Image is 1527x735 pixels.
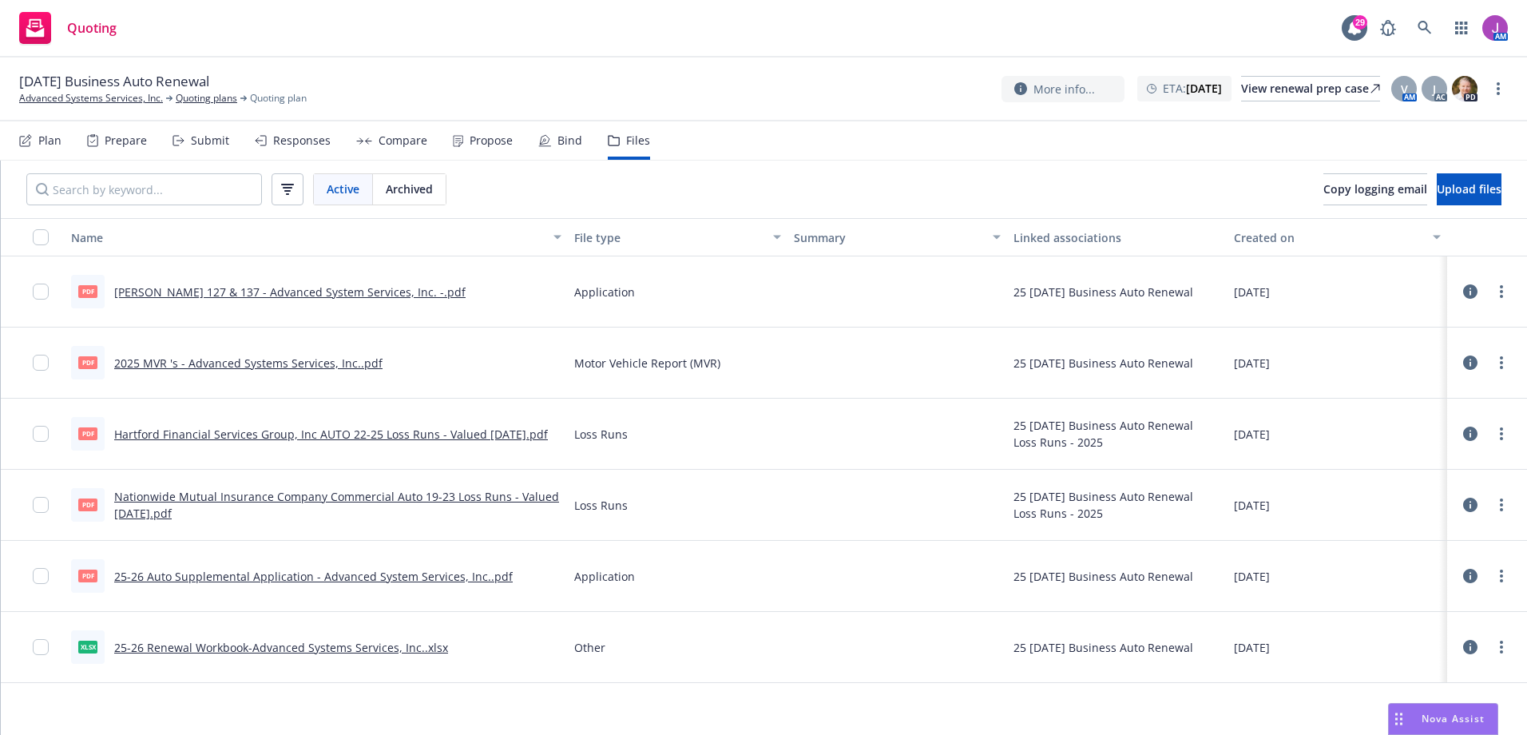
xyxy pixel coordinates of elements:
div: Prepare [105,134,147,147]
span: Active [327,181,359,197]
a: more [1492,424,1511,443]
div: Compare [379,134,427,147]
button: Summary [787,218,1007,256]
div: 25 [DATE] Business Auto Renewal [1013,488,1193,505]
a: more [1492,282,1511,301]
span: Copy logging email [1323,181,1427,197]
span: V [1401,81,1408,97]
div: 29 [1353,15,1367,30]
span: pdf [78,285,97,297]
button: More info... [1001,76,1124,102]
img: photo [1452,76,1477,101]
a: [PERSON_NAME] 127 & 137 - Advanced System Services, Inc. -.pdf [114,284,466,300]
span: [DATE] [1234,568,1270,585]
button: Linked associations [1007,218,1227,256]
a: 2025 MVR 's - Advanced Systems Services, Inc..pdf [114,356,383,371]
span: Application [574,284,635,300]
button: Copy logging email [1323,173,1427,205]
input: Search by keyword... [26,173,262,205]
div: Name [71,229,544,246]
span: [DATE] [1234,426,1270,443]
input: Toggle Row Selected [33,639,49,655]
div: File type [574,229,763,246]
button: Upload files [1437,173,1501,205]
div: Bind [557,134,582,147]
div: 25 [DATE] Business Auto Renewal [1013,639,1193,656]
a: 25-26 Auto Supplemental Application - Advanced System Services, Inc..pdf [114,569,513,584]
span: [DATE] [1234,284,1270,300]
a: Quoting [13,6,123,50]
span: pdf [78,570,97,582]
div: Loss Runs - 2025 [1013,505,1193,522]
a: View renewal prep case [1241,76,1380,101]
span: Nova Assist [1422,712,1485,725]
a: more [1492,566,1511,586]
a: Report a Bug [1372,12,1404,44]
strong: [DATE] [1186,81,1222,96]
a: Quoting plans [176,91,237,105]
div: Responses [273,134,331,147]
a: more [1492,353,1511,372]
a: more [1492,638,1511,657]
span: Archived [386,181,433,197]
span: Quoting [67,22,117,34]
a: Switch app [1446,12,1477,44]
span: [DATE] Business Auto Renewal [19,72,209,91]
span: ETA : [1163,80,1222,97]
span: [DATE] [1234,639,1270,656]
span: pdf [78,356,97,368]
a: more [1492,495,1511,514]
div: Plan [38,134,61,147]
div: View renewal prep case [1241,77,1380,101]
span: Application [574,568,635,585]
input: Toggle Row Selected [33,568,49,584]
div: 25 [DATE] Business Auto Renewal [1013,355,1193,371]
div: Created on [1234,229,1423,246]
div: Linked associations [1013,229,1220,246]
input: Toggle Row Selected [33,426,49,442]
span: More info... [1033,81,1095,97]
span: xlsx [78,641,97,653]
img: photo [1482,15,1508,41]
a: Nationwide Mutual Insurance Company Commercial Auto 19-23 Loss Runs - Valued [DATE].pdf [114,489,559,521]
span: pdf [78,499,97,511]
div: 25 [DATE] Business Auto Renewal [1013,284,1193,300]
span: pdf [78,427,97,439]
input: Toggle Row Selected [33,355,49,371]
span: Other [574,639,605,656]
div: Propose [470,134,513,147]
div: Loss Runs - 2025 [1013,434,1193,451]
input: Toggle Row Selected [33,497,49,513]
span: J [1433,81,1436,97]
a: Advanced Systems Services, Inc. [19,91,163,105]
input: Toggle Row Selected [33,284,49,300]
span: [DATE] [1234,497,1270,514]
div: 25 [DATE] Business Auto Renewal [1013,417,1193,434]
div: Summary [794,229,983,246]
span: Loss Runs [574,497,628,514]
span: [DATE] [1234,355,1270,371]
span: Quoting plan [250,91,307,105]
button: Name [65,218,568,256]
a: 25-26 Renewal Workbook-Advanced Systems Services, Inc..xlsx [114,640,448,655]
span: Motor Vehicle Report (MVR) [574,355,720,371]
input: Select all [33,229,49,245]
span: Loss Runs [574,426,628,443]
div: 25 [DATE] Business Auto Renewal [1013,568,1193,585]
a: Search [1409,12,1441,44]
div: Submit [191,134,229,147]
div: Drag to move [1389,704,1409,734]
a: Hartford Financial Services Group, Inc AUTO 22-25 Loss Runs - Valued [DATE].pdf [114,427,548,442]
button: Created on [1228,218,1447,256]
div: Files [626,134,650,147]
span: Upload files [1437,181,1501,197]
button: Nova Assist [1388,703,1498,735]
a: more [1489,79,1508,98]
button: File type [568,218,787,256]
